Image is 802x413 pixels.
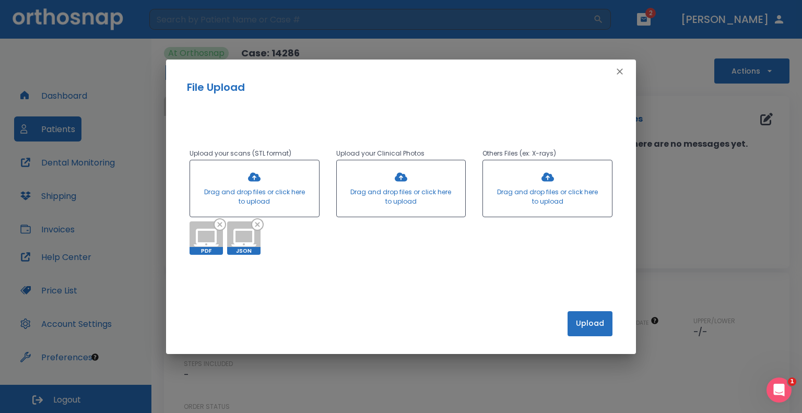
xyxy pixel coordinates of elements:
[227,247,261,255] span: JSON
[766,377,792,403] iframe: Intercom live chat
[336,147,466,160] p: Upload your Clinical Photos
[187,79,615,95] h2: File Upload
[482,147,612,160] p: Others Files (ex: X-rays)
[190,247,223,255] span: PDF
[568,311,612,336] button: Upload
[788,377,796,386] span: 1
[190,147,320,160] p: Upload your scans (STL format)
